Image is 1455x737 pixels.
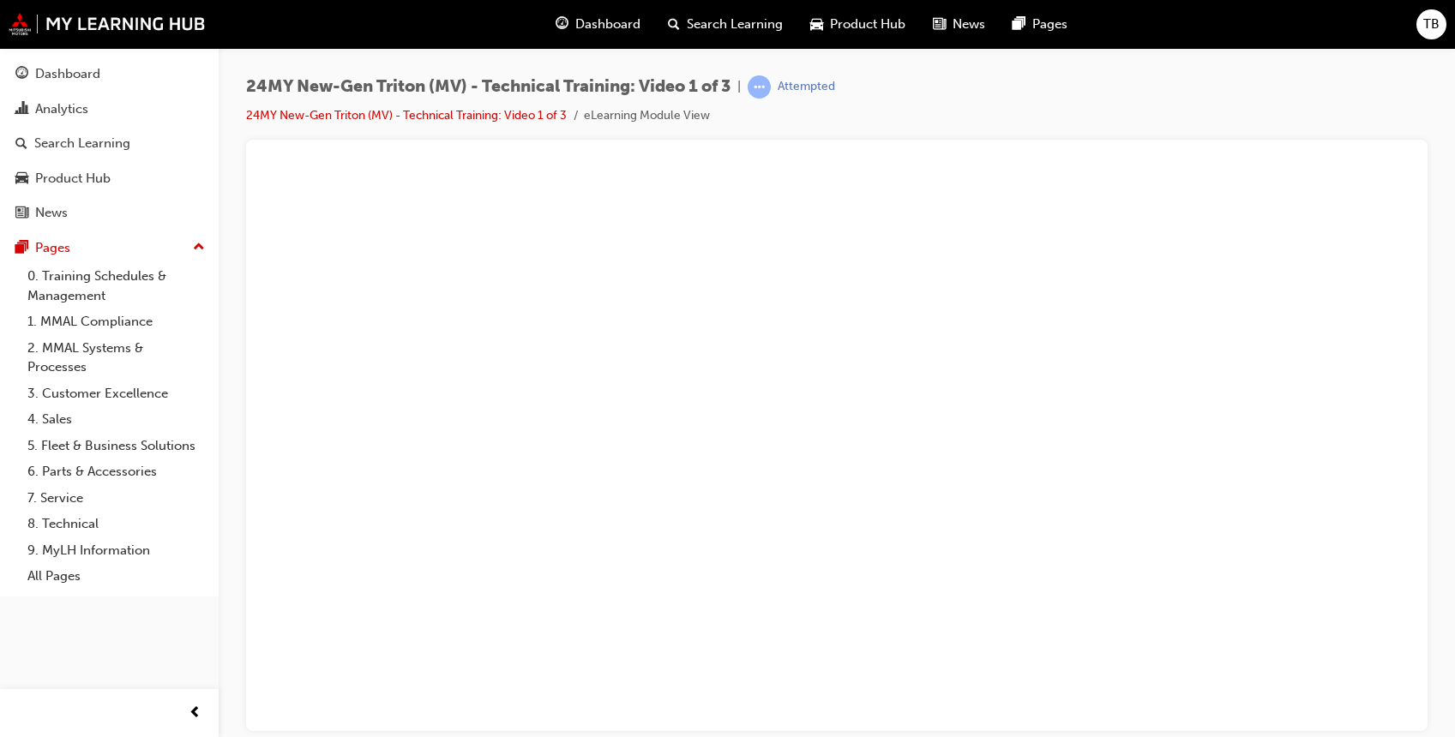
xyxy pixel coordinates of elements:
[7,163,212,195] a: Product Hub
[35,99,88,119] div: Analytics
[189,703,201,724] span: prev-icon
[21,406,212,433] a: 4. Sales
[7,93,212,125] a: Analytics
[246,77,731,97] span: 24MY New-Gen Triton (MV) - Technical Training: Video 1 of 3
[7,128,212,159] a: Search Learning
[21,263,212,309] a: 0. Training Schedules & Management
[7,232,212,264] button: Pages
[21,511,212,537] a: 8. Technical
[797,7,919,42] a: car-iconProduct Hub
[193,237,205,259] span: up-icon
[34,134,130,153] div: Search Learning
[953,15,985,34] span: News
[737,77,741,97] span: |
[1032,15,1067,34] span: Pages
[21,563,212,590] a: All Pages
[810,14,823,35] span: car-icon
[584,106,710,126] li: eLearning Module View
[15,102,28,117] span: chart-icon
[556,14,568,35] span: guage-icon
[21,537,212,564] a: 9. MyLH Information
[21,458,212,485] a: 6. Parts & Accessories
[35,169,111,189] div: Product Hub
[246,108,567,123] a: 24MY New-Gen Triton (MV) - Technical Training: Video 1 of 3
[15,67,28,82] span: guage-icon
[21,335,212,380] a: 2. MMAL Systems & Processes
[15,206,28,221] span: news-icon
[21,433,212,459] a: 5. Fleet & Business Solutions
[999,7,1081,42] a: pages-iconPages
[7,55,212,232] button: DashboardAnalyticsSearch LearningProduct HubNews
[748,75,771,99] span: learningRecordVerb_ATTEMPT-icon
[35,64,100,84] div: Dashboard
[654,7,797,42] a: search-iconSearch Learning
[15,241,28,256] span: pages-icon
[21,485,212,512] a: 7. Service
[933,14,946,35] span: news-icon
[919,7,999,42] a: news-iconNews
[15,136,27,152] span: search-icon
[7,58,212,90] a: Dashboard
[1416,9,1446,39] button: TB
[1013,14,1025,35] span: pages-icon
[15,171,28,187] span: car-icon
[35,203,68,223] div: News
[35,238,70,258] div: Pages
[542,7,654,42] a: guage-iconDashboard
[21,309,212,335] a: 1. MMAL Compliance
[778,79,835,95] div: Attempted
[9,13,206,35] img: mmal
[7,197,212,229] a: News
[687,15,783,34] span: Search Learning
[830,15,905,34] span: Product Hub
[575,15,640,34] span: Dashboard
[1423,15,1440,34] span: TB
[668,14,680,35] span: search-icon
[21,380,212,407] a: 3. Customer Excellence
